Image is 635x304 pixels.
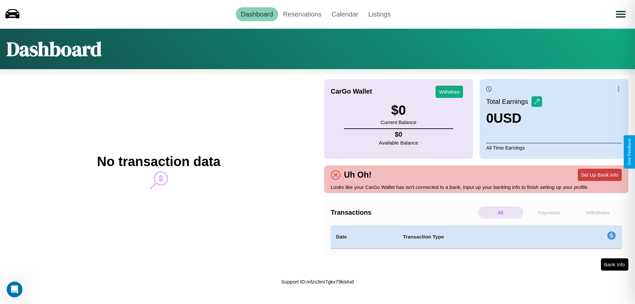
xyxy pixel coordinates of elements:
[627,139,632,165] div: Give Feedback
[331,209,476,216] h4: Transactions
[381,103,416,118] h3: $ 0
[379,138,418,147] p: Available Balance
[478,206,523,219] p: All
[331,183,622,192] p: Looks like your CarGo Wallet has isn't connected to a bank. Input up your banking info to finish ...
[575,206,620,219] p: Withdraws
[331,88,372,95] h4: CarGo Wallet
[278,7,327,21] a: Reservations
[341,170,375,180] h4: Uh Oh!
[363,7,396,21] a: Listings
[281,277,354,286] p: Support ID: mfzo3mi7gkx79klxlud
[336,233,392,241] h4: Date
[403,233,553,241] h4: Transaction Type
[379,131,418,138] h4: $ 0
[486,111,542,126] h3: 0 USD
[97,154,220,169] h2: No transaction data
[381,118,416,127] p: Current Balance
[486,143,622,152] p: All Time Earnings
[612,5,630,23] button: Open menu
[527,206,572,219] p: Payments
[236,7,278,21] a: Dashboard
[486,96,531,108] p: Total Earnings
[436,86,463,98] button: Withdraw
[7,35,102,63] h1: Dashboard
[7,282,22,297] iframe: Intercom live chat
[331,225,622,248] table: simple table
[326,7,363,21] a: Calendar
[601,258,628,271] button: Bank Info
[578,169,622,181] button: Set Up Bank Info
